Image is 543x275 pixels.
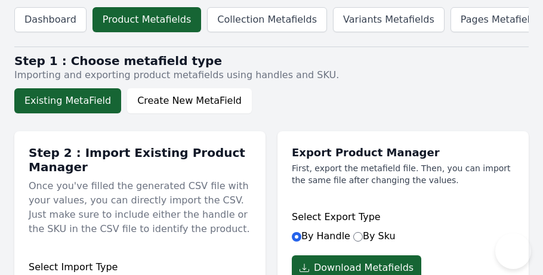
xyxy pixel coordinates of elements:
[29,146,251,174] h1: Step 2 : Import Existing Product Manager
[127,88,252,113] button: Create New MetaField
[14,68,529,82] p: Importing and exporting product metafields using handles and SKU.
[14,54,529,68] h2: Step 1 : Choose metafield type
[207,7,327,32] a: Collection Metafields
[333,7,445,32] a: Variants Metafields
[292,162,514,186] p: First, export the metafield file. Then, you can import the same file after changing the values.
[292,230,350,242] label: By Handle
[353,232,363,242] input: By Sku
[292,210,514,224] h6: Select Export Type
[353,230,396,242] label: By Sku
[14,88,121,113] button: Existing MetaField
[92,7,201,32] a: Product Metafields
[29,174,251,241] p: Once you've filled the generated CSV file with your values, you can directly import the CSV. Just...
[14,7,87,32] a: Dashboard
[292,146,514,160] h1: Export Product Manager
[495,233,531,269] iframe: Toggle Customer Support
[29,260,251,274] h6: Select Import Type
[292,232,301,242] input: By Handle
